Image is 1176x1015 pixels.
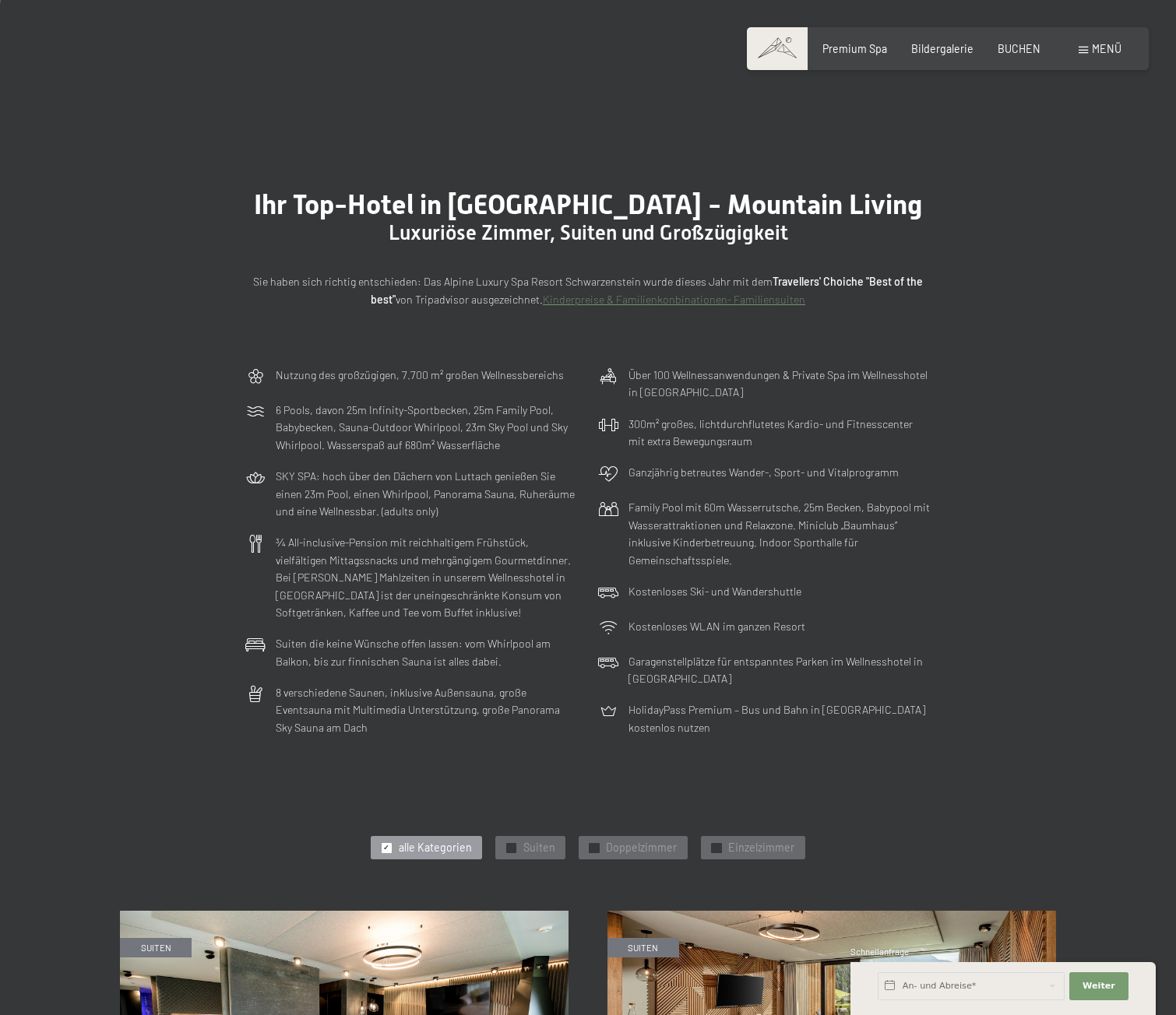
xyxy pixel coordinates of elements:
a: Schwarzensteinsuite mit finnischer Sauna [120,911,569,919]
p: Nutzung des großzügigen, 7.700 m² großen Wellnessbereichs [276,367,564,385]
button: Weiter [1069,972,1128,1000]
span: ✓ [591,843,597,852]
p: Kostenloses Ski- und Wandershuttle [628,583,801,601]
p: Über 100 Wellnessanwendungen & Private Spa im Wellnesshotel in [GEOGRAPHIC_DATA] [628,367,931,402]
span: Luxuriöse Zimmer, Suiten und Großzügigkeit [389,221,788,244]
span: Menü [1092,42,1121,55]
a: Bildergalerie [911,42,974,55]
span: Doppelzimmer [606,840,677,855]
span: Schnellanfrage [850,947,909,957]
p: 6 Pools, davon 25m Infinity-Sportbecken, 25m Family Pool, Babybecken, Sauna-Outdoor Whirlpool, 23... [276,402,578,455]
p: 8 verschiedene Saunen, inklusive Außensauna, große Eventsauna mit Multimedia Unterstützung, große... [276,684,578,737]
p: Sie haben sich richtig entschieden: Das Alpine Luxury Spa Resort Schwarzenstein wurde dieses Jahr... [245,273,931,308]
p: Family Pool mit 60m Wasserrutsche, 25m Becken, Babypool mit Wasserattraktionen und Relaxzone. Min... [628,499,931,569]
a: Kinderpreise & Familienkonbinationen- Familiensuiten [543,293,805,306]
span: Suiten [523,840,555,855]
span: alle Kategorien [399,840,472,855]
p: Garagenstellplätze für entspanntes Parken im Wellnesshotel in [GEOGRAPHIC_DATA] [628,653,931,688]
span: Einzelzimmer [728,840,794,855]
p: Ganzjährig betreutes Wander-, Sport- und Vitalprogramm [628,464,899,482]
a: Suite Aurina mit finnischer Sauna [607,911,1056,919]
p: 300m² großes, lichtdurchflutetes Kardio- und Fitnesscenter mit extra Bewegungsraum [628,416,931,451]
p: Kostenloses WLAN im ganzen Resort [628,618,805,636]
p: HolidayPass Premium – Bus und Bahn in [GEOGRAPHIC_DATA] kostenlos nutzen [628,701,931,736]
p: ¾ All-inclusive-Pension mit reichhaltigem Frühstück, vielfältigen Mittagssnacks und mehrgängigem ... [276,534,578,622]
a: Premium Spa [822,42,887,55]
p: SKY SPA: hoch über den Dächern von Luttach genießen Sie einen 23m Pool, einen Whirlpool, Panorama... [276,468,578,521]
a: BUCHEN [998,42,1040,55]
strong: Travellers' Choiche "Best of the best" [371,275,923,306]
span: ✓ [713,843,720,852]
span: Weiter [1083,980,1115,992]
p: Suiten die keine Wünsche offen lassen: vom Whirlpool am Balkon, bis zur finnischen Sauna ist alle... [276,635,578,670]
span: Ihr Top-Hotel in [GEOGRAPHIC_DATA] - Mountain Living [254,188,922,220]
span: ✓ [383,843,389,852]
span: ✓ [508,843,514,852]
